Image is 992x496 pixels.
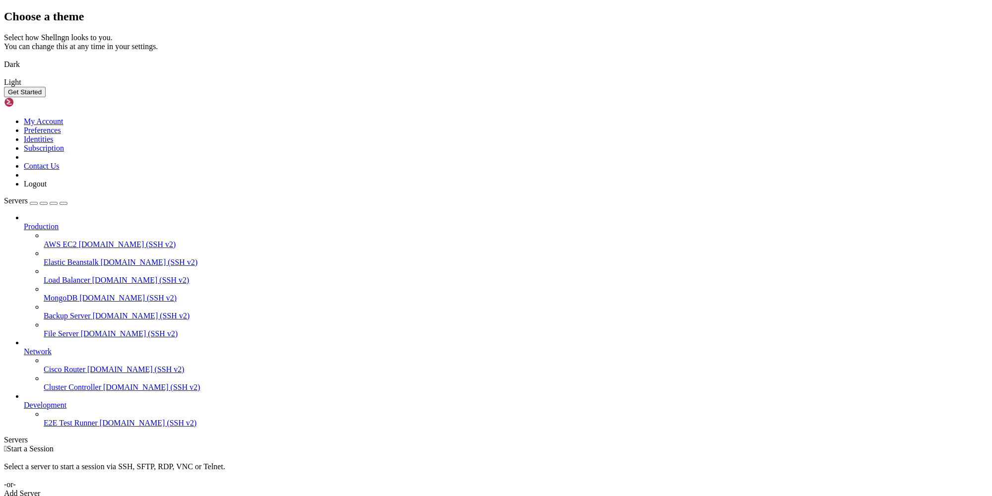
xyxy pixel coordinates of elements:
[44,311,988,320] a: Backup Server [DOMAIN_NAME] (SSH v2)
[79,294,177,302] span: [DOMAIN_NAME] (SSH v2)
[93,311,190,320] span: [DOMAIN_NAME] (SSH v2)
[44,276,988,285] a: Load Balancer [DOMAIN_NAME] (SSH v2)
[44,240,77,248] span: AWS EC2
[24,338,988,392] li: Network
[24,401,66,409] span: Development
[44,303,988,320] li: Backup Server [DOMAIN_NAME] (SSH v2)
[87,365,185,373] span: [DOMAIN_NAME] (SSH v2)
[44,311,91,320] span: Backup Server
[24,222,59,231] span: Production
[44,365,85,373] span: Cisco Router
[81,329,178,338] span: [DOMAIN_NAME] (SSH v2)
[4,196,28,205] span: Servers
[24,126,61,134] a: Preferences
[24,213,988,338] li: Production
[44,258,988,267] a: Elastic Beanstalk [DOMAIN_NAME] (SSH v2)
[44,285,988,303] li: MongoDB [DOMAIN_NAME] (SSH v2)
[103,383,200,391] span: [DOMAIN_NAME] (SSH v2)
[92,276,189,284] span: [DOMAIN_NAME] (SSH v2)
[44,231,988,249] li: AWS EC2 [DOMAIN_NAME] (SSH v2)
[44,249,988,267] li: Elastic Beanstalk [DOMAIN_NAME] (SSH v2)
[4,78,988,87] div: Light
[7,444,54,453] span: Start a Session
[24,135,54,143] a: Identities
[24,144,64,152] a: Subscription
[24,347,52,356] span: Network
[4,33,988,51] div: Select how Shellngn looks to you. You can change this at any time in your settings.
[24,392,988,428] li: Development
[44,267,988,285] li: Load Balancer [DOMAIN_NAME] (SSH v2)
[4,10,988,23] h2: Choose a theme
[44,240,988,249] a: AWS EC2 [DOMAIN_NAME] (SSH v2)
[4,60,988,69] div: Dark
[24,347,988,356] a: Network
[44,356,988,374] li: Cisco Router [DOMAIN_NAME] (SSH v2)
[44,383,988,392] a: Cluster Controller [DOMAIN_NAME] (SSH v2)
[44,294,988,303] a: MongoDB [DOMAIN_NAME] (SSH v2)
[44,410,988,428] li: E2E Test Runner [DOMAIN_NAME] (SSH v2)
[4,435,988,444] div: Servers
[24,180,47,188] a: Logout
[24,222,988,231] a: Production
[100,419,197,427] span: [DOMAIN_NAME] (SSH v2)
[44,294,77,302] span: MongoDB
[4,97,61,107] img: Shellngn
[24,117,63,125] a: My Account
[44,258,99,266] span: Elastic Beanstalk
[44,329,988,338] a: File Server [DOMAIN_NAME] (SSH v2)
[24,162,60,170] a: Contact Us
[44,419,98,427] span: E2E Test Runner
[44,329,79,338] span: File Server
[101,258,198,266] span: [DOMAIN_NAME] (SSH v2)
[24,401,988,410] a: Development
[44,365,988,374] a: Cisco Router [DOMAIN_NAME] (SSH v2)
[79,240,176,248] span: [DOMAIN_NAME] (SSH v2)
[44,383,101,391] span: Cluster Controller
[4,453,988,489] div: Select a server to start a session via SSH, SFTP, RDP, VNC or Telnet. -or-
[44,419,988,428] a: E2E Test Runner [DOMAIN_NAME] (SSH v2)
[44,374,988,392] li: Cluster Controller [DOMAIN_NAME] (SSH v2)
[4,87,46,97] button: Get Started
[4,444,7,453] span: 
[4,196,67,205] a: Servers
[44,320,988,338] li: File Server [DOMAIN_NAME] (SSH v2)
[44,276,90,284] span: Load Balancer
